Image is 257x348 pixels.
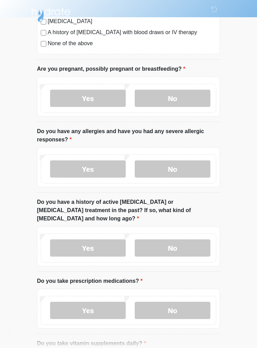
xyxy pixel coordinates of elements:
[50,239,126,257] label: Yes
[37,277,143,285] label: Do you take prescription medications?
[37,198,220,223] label: Do you have a history of active [MEDICAL_DATA] or [MEDICAL_DATA] treatment in the past? If so, wh...
[37,65,185,73] label: Are you pregnant, possibly pregnant or breastfeeding?
[48,28,216,37] label: A history of [MEDICAL_DATA] with blood draws or IV therapy
[30,5,72,22] img: Hydrate IV Bar - Flagstaff Logo
[48,39,216,48] label: None of the above
[135,239,210,257] label: No
[50,302,126,319] label: Yes
[135,90,210,107] label: No
[50,160,126,178] label: Yes
[37,339,146,348] label: Do you take vitamin supplements daily?
[41,41,46,47] input: None of the above
[135,302,210,319] label: No
[41,30,46,36] input: A history of [MEDICAL_DATA] with blood draws or IV therapy
[50,90,126,107] label: Yes
[37,127,220,144] label: Do you have any allergies and have you had any severe allergic responses?
[135,160,210,178] label: No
